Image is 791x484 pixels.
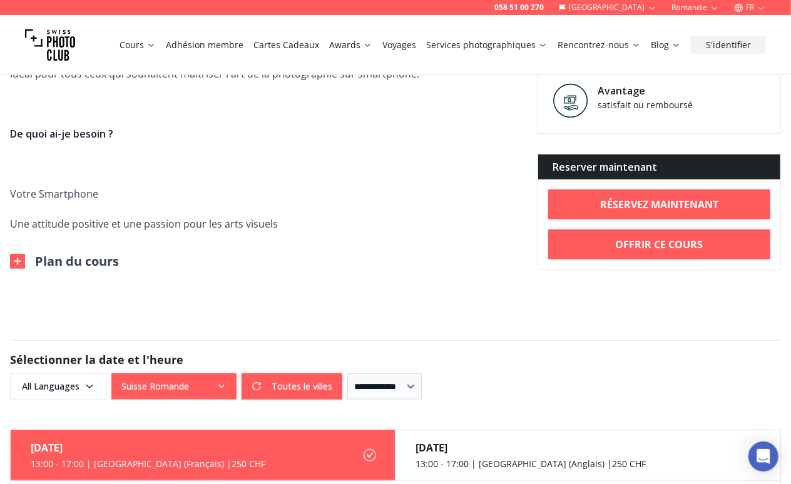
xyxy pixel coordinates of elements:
b: RÉSERVEZ MAINTENANT [600,197,718,212]
button: Rencontrez-nous [553,36,646,54]
button: Plan du cours [10,253,119,270]
button: S'identifier [691,36,766,54]
strong: De quoi ai-je besoin ? [10,127,113,141]
div: 13:00 - 17:00 | [GEOGRAPHIC_DATA] (Anglais) | 250 CHF [416,458,646,470]
button: Cartes Cadeaux [248,36,324,54]
a: Offrir ce cours [548,229,770,260]
p: Votre Smartphone [10,185,518,203]
div: 13:00 - 17:00 | [GEOGRAPHIC_DATA] (Français) | 250 CHF [31,458,265,470]
img: Outline Close [10,254,25,269]
div: Avantage [598,83,705,98]
button: Adhésion membre [161,36,248,54]
button: Awards [324,36,377,54]
b: Offrir ce cours [615,237,703,252]
a: RÉSERVEZ MAINTENANT [548,189,770,219]
img: Avantage [553,83,588,118]
button: Cours [115,36,161,54]
div: Reserver maintenant [538,154,780,179]
button: Services photographiques [421,36,553,54]
a: Blog [651,39,681,51]
div: [DATE] [31,440,265,455]
a: Services photographiques [426,39,548,51]
div: satisfait ou remboursé [598,98,705,111]
a: Cours [120,39,156,51]
h2: Sélectionner la date et l'heure [10,351,781,368]
div: Open Intercom Messenger [748,441,778,471]
a: Cartes Cadeaux [253,39,319,51]
button: Voyages [377,36,421,54]
div: [DATE] [416,440,646,455]
a: 058 51 00 270 [494,3,544,13]
p: Une attitude positive et une passion pour les arts visuels [10,215,518,233]
button: Blog [646,36,686,54]
button: All Languages [10,373,106,400]
a: Rencontrez-nous [558,39,641,51]
button: Toutes le villes [242,373,342,400]
img: Swiss photo club [25,20,75,70]
button: Suisse Romande [111,373,237,400]
span: All Languages [12,375,105,398]
a: Voyages [382,39,416,51]
a: Awards [329,39,372,51]
a: Adhésion membre [166,39,243,51]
